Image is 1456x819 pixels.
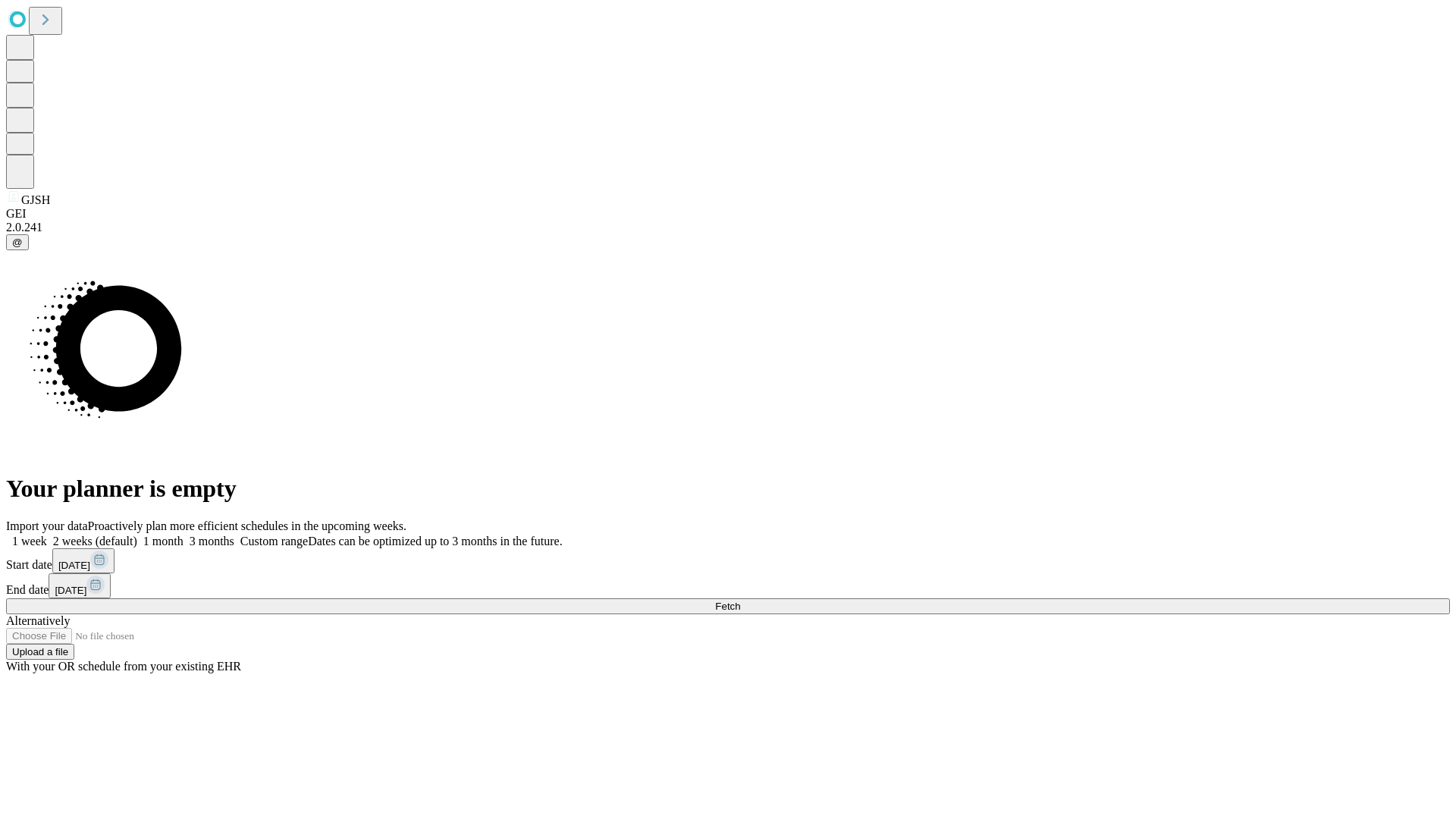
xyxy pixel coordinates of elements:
span: 2 weeks (default) [53,535,137,548]
span: [DATE] [55,585,86,596]
div: End date [6,573,1450,598]
span: @ [12,237,23,248]
span: 3 months [190,535,234,548]
span: With your OR schedule from your existing EHR [6,660,241,673]
div: Start date [6,548,1450,573]
span: Import your data [6,519,88,532]
button: @ [6,234,29,250]
span: Proactively plan more efficient schedules in the upcoming weeks. [88,519,406,532]
div: 2.0.241 [6,221,1450,234]
button: [DATE] [49,573,111,598]
div: GEI [6,207,1450,221]
span: Custom range [240,535,308,548]
button: Upload a file [6,644,74,660]
span: 1 month [143,535,184,548]
span: Alternatively [6,614,70,627]
span: GJSH [21,193,50,206]
button: Fetch [6,598,1450,614]
span: 1 week [12,535,47,548]
span: Dates can be optimized up to 3 months in the future. [308,535,562,548]
h1: Your planner is empty [6,475,1450,503]
span: Fetch [715,601,740,612]
span: [DATE] [58,560,90,571]
button: [DATE] [52,548,115,573]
